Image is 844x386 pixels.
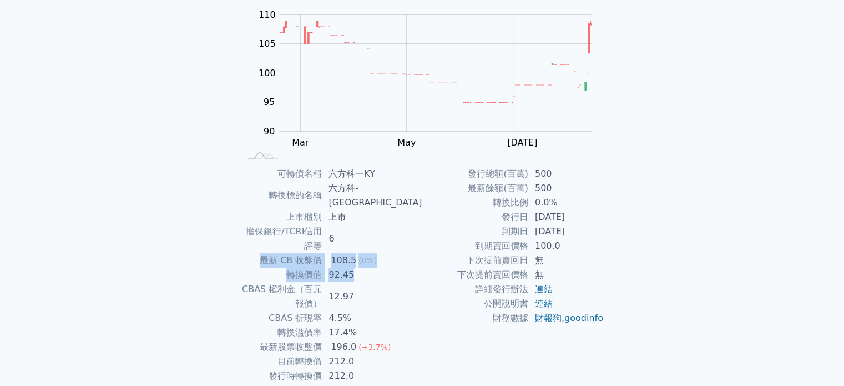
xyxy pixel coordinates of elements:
tspan: 90 [264,126,275,137]
a: 連結 [535,284,553,294]
span: (+3.7%) [358,343,391,352]
td: 500 [528,181,604,195]
td: 到期賣回價格 [422,239,528,253]
tspan: Mar [292,137,309,148]
tspan: 95 [264,97,275,107]
tspan: 100 [259,68,276,78]
td: 92.45 [322,268,422,282]
td: 六方科-[GEOGRAPHIC_DATA] [322,181,422,210]
td: 轉換比例 [422,195,528,210]
td: [DATE] [528,210,604,224]
span: (0%) [358,256,377,265]
td: 100.0 [528,239,604,253]
td: 212.0 [322,354,422,369]
td: 公開說明書 [422,297,528,311]
tspan: 105 [259,38,276,49]
td: 4.5% [322,311,422,325]
td: 最新股票收盤價 [240,340,322,354]
td: 發行日 [422,210,528,224]
td: 上市 [322,210,422,224]
a: 連結 [535,298,553,309]
td: 下次提前賣回價格 [422,268,528,282]
tspan: May [397,137,416,148]
td: 12.97 [322,282,422,311]
g: Chart [252,9,608,148]
td: 轉換標的名稱 [240,181,322,210]
td: 發行時轉換價 [240,369,322,383]
tspan: [DATE] [507,137,537,148]
td: [DATE] [528,224,604,239]
td: 無 [528,253,604,268]
td: 發行總額(百萬) [422,167,528,181]
a: goodinfo [564,313,603,323]
td: 擔保銀行/TCRI信用評等 [240,224,322,253]
td: 最新 CB 收盤價 [240,253,322,268]
td: 無 [528,268,604,282]
div: 108.5 [328,253,358,268]
td: 轉換價值 [240,268,322,282]
td: 17.4% [322,325,422,340]
td: 可轉債名稱 [240,167,322,181]
td: 6 [322,224,422,253]
td: 詳細發行辦法 [422,282,528,297]
tspan: 110 [259,9,276,20]
td: CBAS 折現率 [240,311,322,325]
td: 最新餘額(百萬) [422,181,528,195]
td: 到期日 [422,224,528,239]
td: 六方科一KY [322,167,422,181]
td: 轉換溢價率 [240,325,322,340]
td: 財務數據 [422,311,528,325]
td: CBAS 權利金（百元報價） [240,282,322,311]
td: 上市櫃別 [240,210,322,224]
td: 目前轉換價 [240,354,322,369]
td: 212.0 [322,369,422,383]
a: 財報狗 [535,313,562,323]
td: 下次提前賣回日 [422,253,528,268]
td: , [528,311,604,325]
div: 196.0 [328,340,358,354]
td: 500 [528,167,604,181]
td: 0.0% [528,195,604,210]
